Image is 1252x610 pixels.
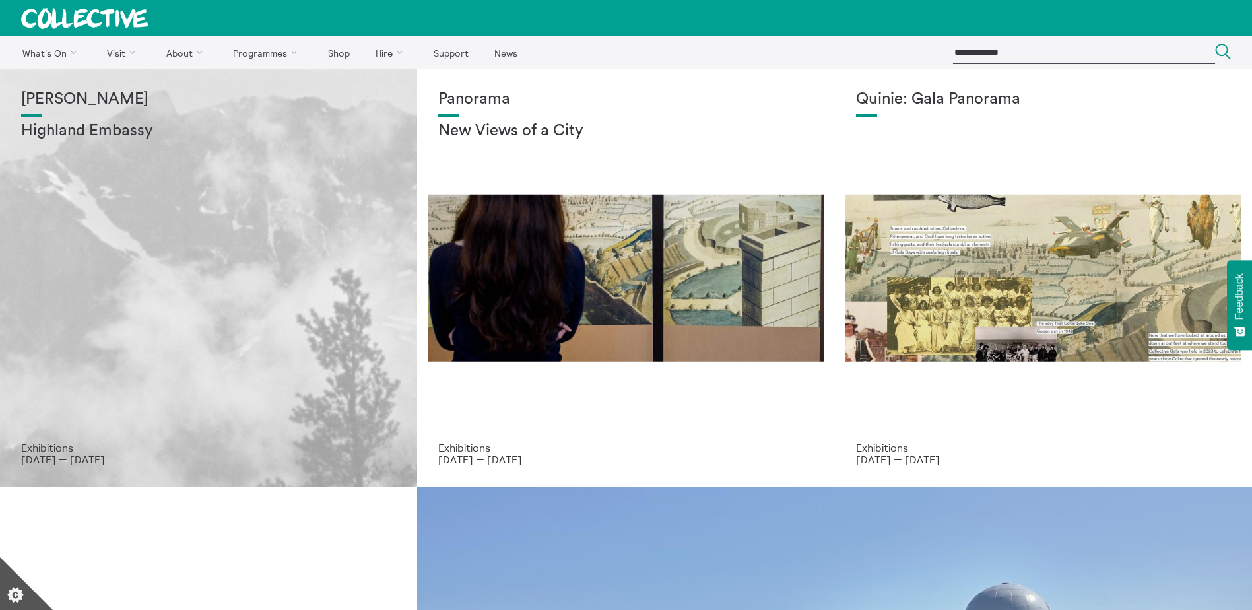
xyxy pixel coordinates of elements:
[11,36,93,69] a: What's On
[21,122,396,141] h2: Highland Embassy
[856,442,1231,454] p: Exhibitions
[316,36,361,69] a: Shop
[422,36,480,69] a: Support
[835,69,1252,487] a: Josie Vallely Quinie: Gala Panorama Exhibitions [DATE] — [DATE]
[1234,273,1245,320] span: Feedback
[417,69,834,487] a: Collective Panorama June 2025 small file 8 Panorama New Views of a City Exhibitions [DATE] — [DATE]
[482,36,529,69] a: News
[222,36,314,69] a: Programmes
[21,90,396,109] h1: [PERSON_NAME]
[438,442,813,454] p: Exhibitions
[21,454,396,465] p: [DATE] — [DATE]
[438,122,813,141] h2: New Views of a City
[438,90,813,109] h1: Panorama
[364,36,420,69] a: Hire
[438,454,813,465] p: [DATE] — [DATE]
[154,36,219,69] a: About
[856,90,1231,109] h1: Quinie: Gala Panorama
[856,454,1231,465] p: [DATE] — [DATE]
[1227,260,1252,350] button: Feedback - Show survey
[21,442,396,454] p: Exhibitions
[96,36,152,69] a: Visit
